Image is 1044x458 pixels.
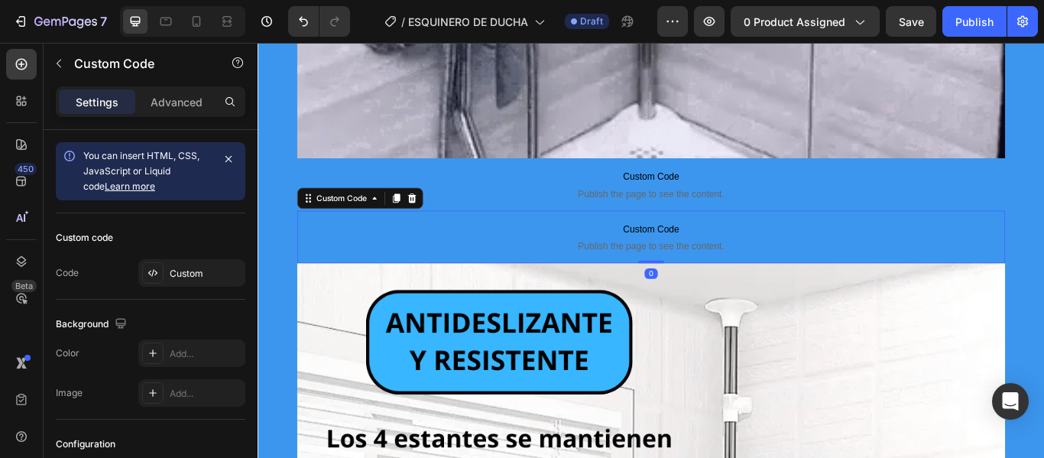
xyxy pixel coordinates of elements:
div: Undo/Redo [288,6,350,37]
div: Background [56,314,130,335]
span: Publish the page to see the content. [46,229,871,245]
span: Publish the page to see the content. [46,168,871,184]
div: Publish [955,14,994,30]
div: Image [56,386,83,400]
div: Configuration [56,437,115,451]
p: Advanced [151,94,203,110]
p: Custom Code [74,54,204,73]
div: Code [56,266,79,280]
div: Add... [170,387,242,401]
div: Custom code [56,231,113,245]
span: You can insert HTML, CSS, JavaScript or Liquid code [83,150,199,192]
div: Custom Code [65,174,130,188]
div: Add... [170,347,242,361]
div: Open Intercom Messenger [992,383,1029,420]
span: 0 product assigned [744,14,845,30]
span: Custom Code [46,208,871,226]
span: Draft [580,15,603,28]
button: Save [886,6,936,37]
iframe: Design area [258,43,1044,458]
span: Save [899,15,924,28]
div: Color [56,346,79,360]
span: Custom Code [46,147,871,165]
div: 450 [15,163,37,175]
span: ESQUINERO DE DUCHA [408,14,528,30]
div: Custom [170,267,242,281]
p: Settings [76,94,118,110]
div: Beta [11,280,37,292]
a: Learn more [105,180,155,192]
button: 0 product assigned [731,6,880,37]
p: 7 [100,12,107,31]
button: 7 [6,6,114,37]
div: 0 [451,263,466,275]
span: / [401,14,405,30]
button: Publish [942,6,1007,37]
